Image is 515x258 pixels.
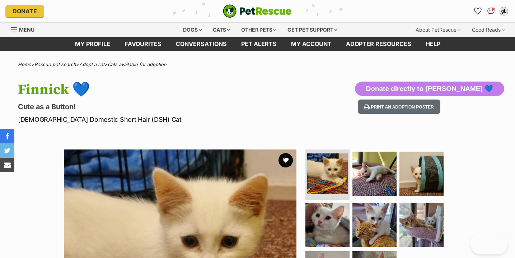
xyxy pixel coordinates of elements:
h1: Finnick 💙 [18,82,314,98]
a: Adopt a cat [79,61,104,67]
a: PetRescue [223,4,292,18]
a: Favourites [117,37,169,51]
button: Donate directly to [PERSON_NAME] 💙 [355,82,504,96]
div: Other pets [236,23,281,37]
p: [DEMOGRAPHIC_DATA] Domestic Short Hair (DSH) Cat [18,115,314,124]
a: Rescue pet search [34,61,76,67]
div: About PetRescue [411,23,465,37]
a: Donate [5,5,44,17]
a: Home [18,61,31,67]
a: Favourites [472,5,484,17]
button: Print an adoption poster [358,100,440,114]
button: My account [498,5,510,17]
iframe: Help Scout Beacon - Open [470,233,508,254]
ul: Account quick links [472,5,510,17]
div: Dogs [178,23,207,37]
a: My profile [68,37,117,51]
a: Cats available for adoption [108,61,167,67]
img: Photo of Finnick 💙 [352,203,397,247]
img: Photo of Finnick 💙 [352,152,397,196]
a: Pet alerts [234,37,284,51]
button: favourite [278,153,293,167]
p: Cute as a Button! [18,102,314,112]
a: My account [284,37,339,51]
img: Photo of Finnick 💙 [399,203,444,247]
img: Photo of Finnick 💙 [305,203,350,247]
span: Menu [19,27,34,33]
a: conversations [169,37,234,51]
div: gL [500,8,507,15]
img: Photo of Finnick 💙 [399,152,444,196]
img: chat-41dd97257d64d25036548639549fe6c8038ab92f7586957e7f3b1b290dea8141.svg [487,8,495,15]
a: Adopter resources [339,37,418,51]
div: Cats [208,23,235,37]
div: Good Reads [467,23,510,37]
img: logo-cat-932fe2b9b8326f06289b0f2fb663e598f794de774fb13d1741a6617ecf9a85b4.svg [223,4,292,18]
div: Get pet support [282,23,342,37]
a: Help [418,37,448,51]
a: Conversations [485,5,497,17]
img: Photo of Finnick 💙 [307,153,348,194]
a: Menu [11,23,39,36]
